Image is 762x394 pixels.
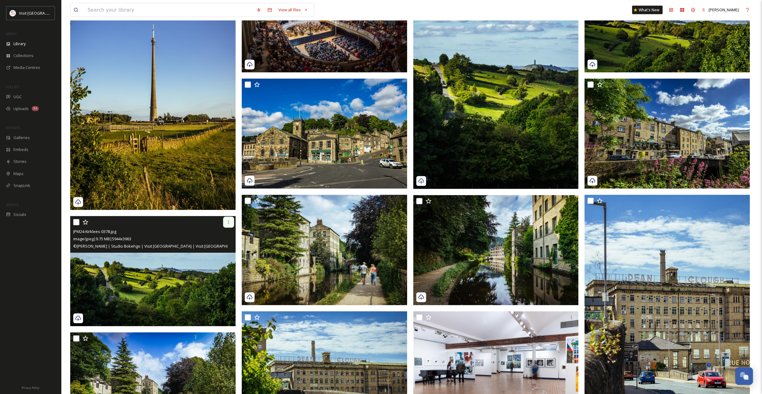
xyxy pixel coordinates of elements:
span: Collections [13,53,34,59]
img: download%20(3).png [10,10,16,16]
span: [PERSON_NAME] [709,7,739,13]
a: What's New [632,6,663,14]
span: UGC [13,94,22,100]
a: View all files [275,4,311,16]
span: Socials [13,212,26,217]
span: SOCIALS [6,202,18,207]
span: WIDGETS [6,125,20,130]
input: Search your library [85,3,253,17]
img: JPM24-Kirklees-0378.jpg [70,216,236,327]
span: Visit [GEOGRAPHIC_DATA] [19,10,66,16]
span: Privacy Policy [22,386,39,390]
img: JPM24-Holmfirth-2432.jpg [584,79,750,189]
span: SnapLink [13,183,30,188]
span: Galleries [13,135,30,141]
span: Media Centres [13,65,40,70]
span: JPM24-Kirklees-0378.jpg [73,229,116,234]
img: JPM24-Holmfirth-2522.jpg [242,79,407,189]
span: image/jpeg | 9.75 MB | 5944 x 3963 [73,236,131,242]
span: Library [13,41,26,47]
span: © [PERSON_NAME] | Studio Bokehgo | Visit [GEOGRAPHIC_DATA] | Visit [GEOGRAPHIC_DATA] [73,243,243,249]
span: Maps [13,171,23,177]
div: 94 [32,106,39,111]
span: Embeds [13,147,28,152]
a: [PERSON_NAME] [699,4,742,16]
img: Calderdale-Hebden Bridge-Riverside Walk-cJamesMulkeen 2024.jpg [413,195,579,306]
span: MEDIA [6,31,17,36]
span: COLLECT [6,84,19,89]
span: Stories [13,159,27,164]
img: Calderdale-Hebden Bridge-Riverside Walk-cJamesMulkeen 2024.jpg [242,195,407,305]
button: Open Chat [735,367,753,385]
a: Privacy Policy [22,384,39,391]
span: Uploads [13,106,29,112]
